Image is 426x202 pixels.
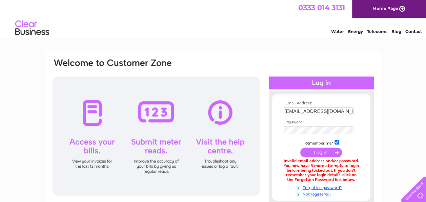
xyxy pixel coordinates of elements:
div: Clear Business is a trading name of Verastar Limited (registered in [GEOGRAPHIC_DATA] No. 3667643... [53,4,373,33]
th: Email Address: [282,101,361,106]
div: Invalid email address and/or password. You now have 3 more attempts to login before being locked ... [284,159,359,182]
a: Forgotten password? [284,184,361,190]
a: Telecoms [367,29,387,34]
a: Energy [348,29,363,34]
th: Password: [282,120,361,125]
a: Contact [405,29,422,34]
a: Water [331,29,344,34]
input: Submit [300,148,342,157]
a: 0333 014 3131 [298,3,345,12]
a: Not registered? [284,190,361,197]
img: logo.png [15,18,49,38]
td: Remember me? [282,139,361,146]
a: Blog [391,29,401,34]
